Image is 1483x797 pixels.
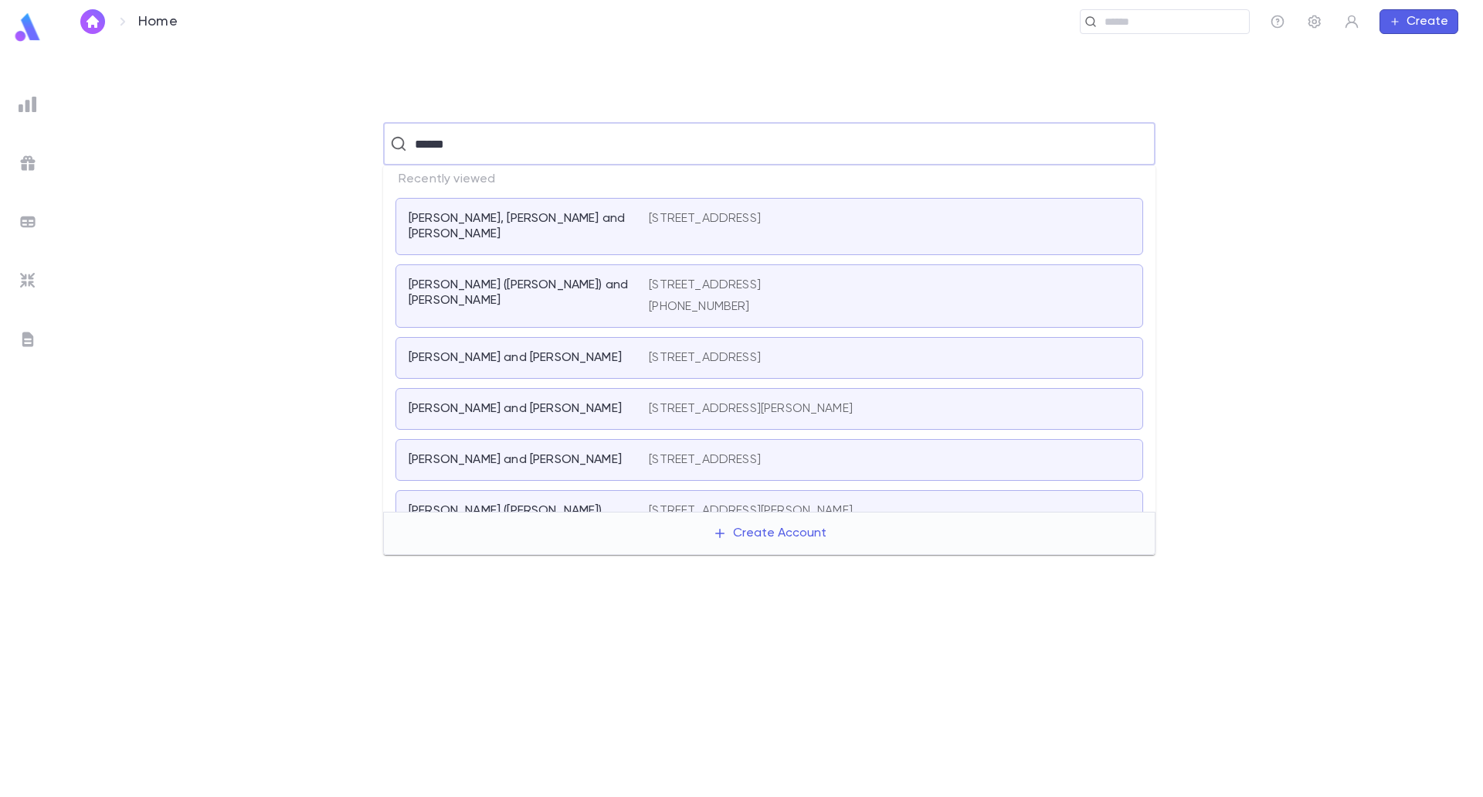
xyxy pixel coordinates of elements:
p: [PERSON_NAME], [PERSON_NAME] and [PERSON_NAME] [409,211,630,242]
p: [STREET_ADDRESS] [649,350,761,366]
p: [PERSON_NAME] ([PERSON_NAME]) and [PERSON_NAME] [409,278,630,308]
img: imports_grey.530a8a0e642e233f2baf0ef88e8c9fcb.svg [19,271,37,290]
img: home_white.a664292cf8c1dea59945f0da9f25487c.svg [83,15,102,28]
img: campaigns_grey.99e729a5f7ee94e3726e6486bddda8f1.svg [19,154,37,172]
img: reports_grey.c525e4749d1bce6a11f5fe2a8de1b229.svg [19,95,37,114]
img: logo [12,12,43,43]
p: [PERSON_NAME] and [PERSON_NAME] [409,350,622,366]
p: [PERSON_NAME] ([PERSON_NAME]) [409,503,602,519]
p: [STREET_ADDRESS][PERSON_NAME] [649,401,853,417]
p: [PERSON_NAME] and [PERSON_NAME] [409,401,622,417]
p: Home [138,13,178,30]
p: [PERSON_NAME] and [PERSON_NAME] [409,452,622,468]
p: [STREET_ADDRESS] [649,211,761,226]
button: Create [1379,9,1458,34]
p: [STREET_ADDRESS] [649,278,761,293]
img: batches_grey.339ca447c9d9533ef1741baa751efc33.svg [19,213,37,231]
img: letters_grey.7941b92b52307dd3b8a917253454ce1c.svg [19,330,37,349]
p: [PHONE_NUMBER] [649,299,761,315]
p: [STREET_ADDRESS] [649,452,761,468]
button: Create Account [701,519,839,548]
p: [STREET_ADDRESS][PERSON_NAME] [649,503,853,519]
p: Recently viewed [383,165,1156,193]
